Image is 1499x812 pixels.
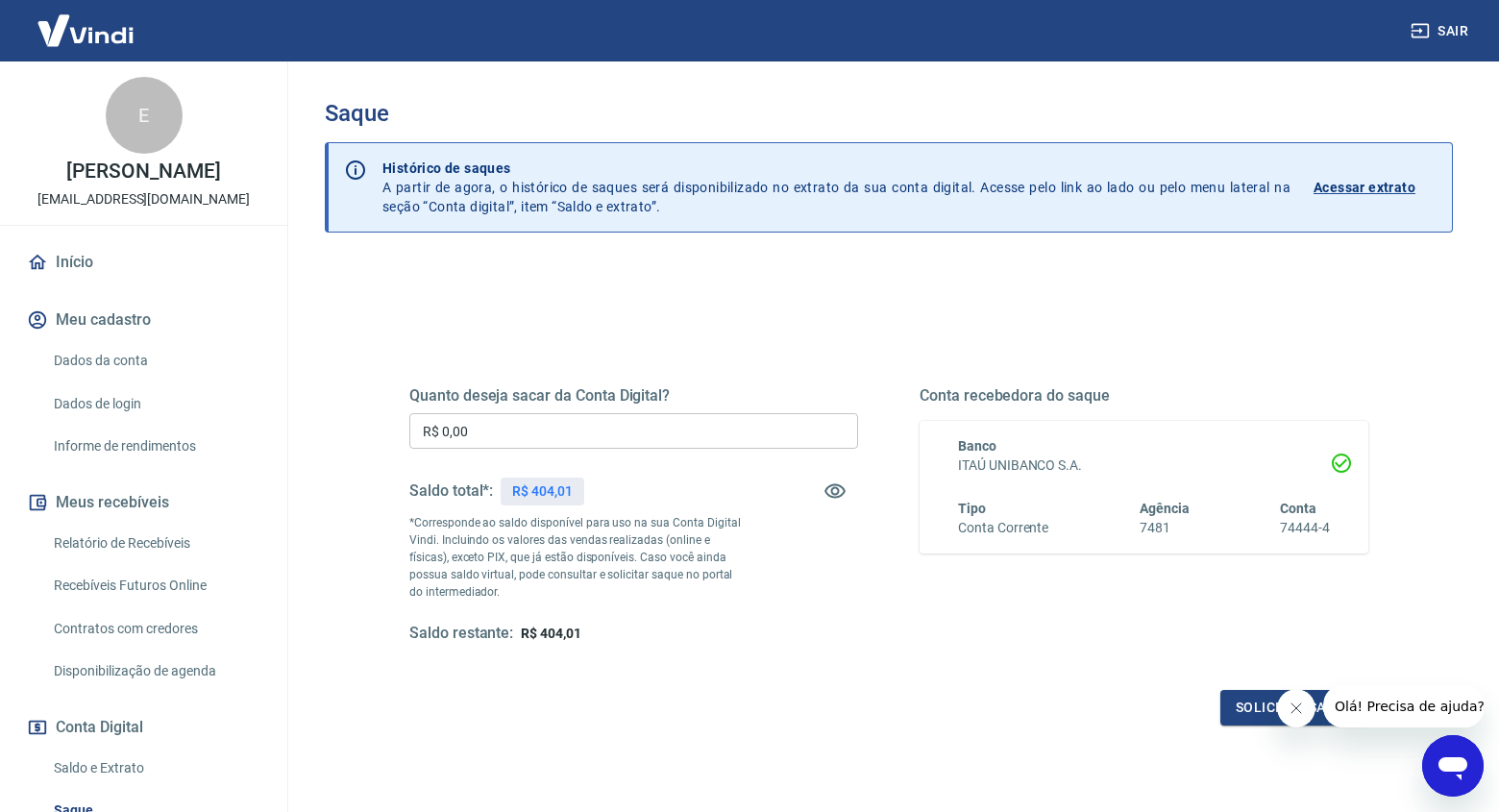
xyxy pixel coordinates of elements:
span: Conta [1280,501,1316,516]
h6: 7481 [1140,518,1190,538]
p: *Corresponde ao saldo disponível para uso na sua Conta Digital Vindi. Incluindo os valores das ve... [409,514,746,601]
div: E [106,77,183,154]
button: Meu cadastro [23,299,264,341]
span: Tipo [958,501,986,516]
div: Palavras-chave [230,113,304,126]
p: A partir de agora, o histórico de saques será disponibilizado no extrato da sua conta digital. Ac... [382,159,1290,216]
a: Contratos com credores [46,609,264,649]
p: Acessar extrato [1314,178,1415,197]
span: Agência [1140,501,1190,516]
button: Sair [1407,13,1476,49]
span: Banco [958,438,996,454]
a: Acessar extrato [1314,159,1437,216]
h5: Saldo restante: [409,624,513,644]
button: Conta Digital [23,706,264,749]
h5: Quanto deseja sacar da Conta Digital? [409,386,858,406]
a: Saldo e Extrato [46,749,264,788]
div: [PERSON_NAME]: [DOMAIN_NAME] [50,50,275,65]
h6: Conta Corrente [958,518,1048,538]
a: Informe de rendimentos [46,427,264,466]
p: Histórico de saques [382,159,1290,178]
button: Solicitar saque [1220,690,1368,726]
iframe: Botão para abrir a janela de mensagens [1422,735,1484,797]
img: tab_keywords_by_traffic_grey.svg [209,111,224,127]
p: [PERSON_NAME] [66,161,220,182]
div: Domínio [102,113,147,126]
h5: Conta recebedora do saque [920,386,1368,406]
a: Recebíveis Futuros Online [46,566,264,605]
div: v 4.0.25 [54,31,94,46]
h3: Saque [325,100,1453,127]
img: website_grey.svg [31,50,46,65]
a: Disponibilização de agenda [46,652,264,691]
span: Olá! Precisa de ajuda? [12,13,161,29]
a: Início [23,241,264,283]
a: Dados de login [46,384,264,424]
h6: 74444-4 [1280,518,1330,538]
a: Dados da conta [46,341,264,381]
h6: ITAÚ UNIBANCO S.A. [958,455,1330,476]
a: Relatório de Recebíveis [46,524,264,563]
iframe: Fechar mensagem [1277,689,1315,727]
p: [EMAIL_ADDRESS][DOMAIN_NAME] [37,189,250,209]
img: logo_orange.svg [31,31,46,46]
p: R$ 404,01 [512,481,573,502]
button: Meus recebíveis [23,481,264,524]
h5: Saldo total*: [409,481,493,501]
img: tab_domain_overview_orange.svg [81,111,96,127]
span: R$ 404,01 [521,626,581,641]
img: Vindi [23,1,148,60]
iframe: Mensagem da empresa [1323,685,1484,727]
